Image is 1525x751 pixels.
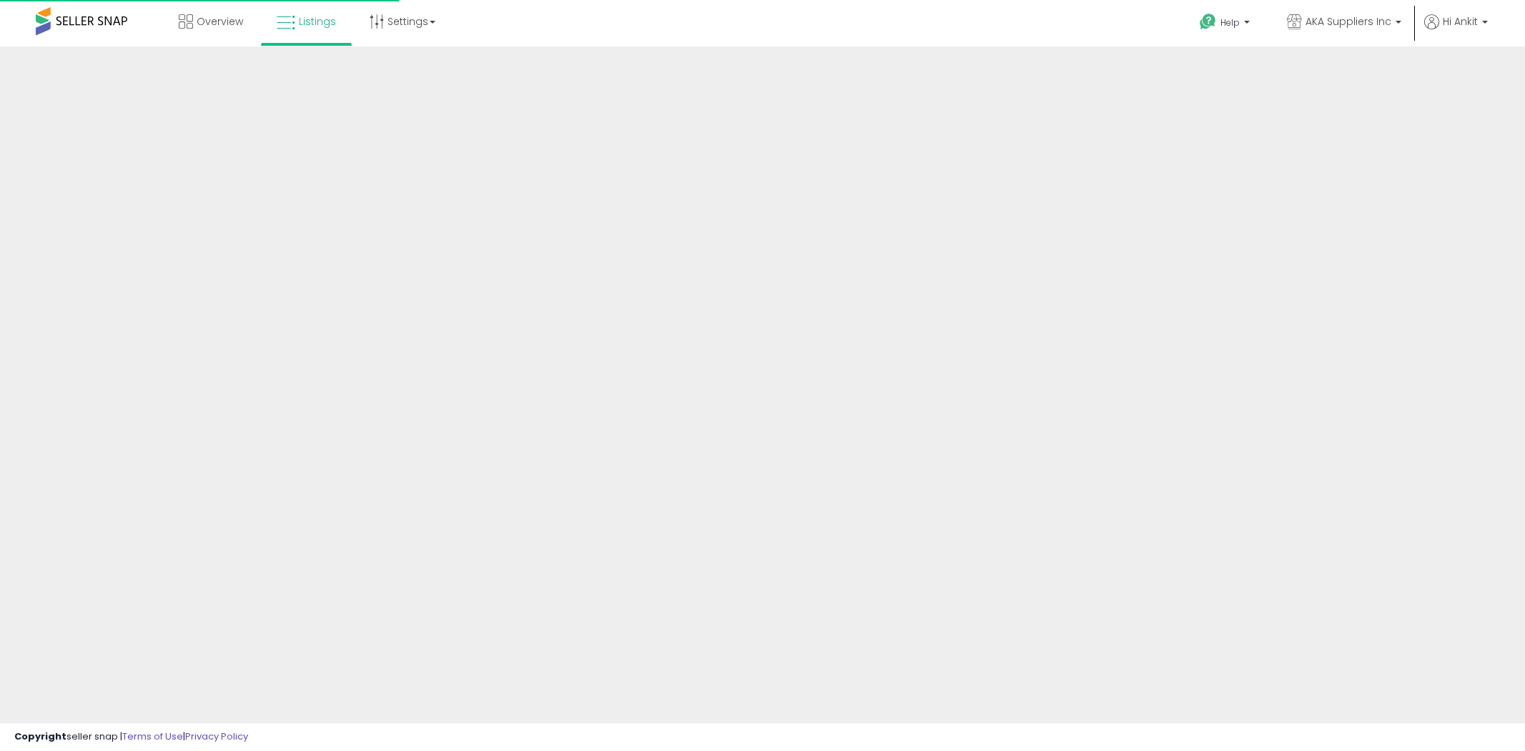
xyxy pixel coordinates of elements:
[1199,13,1217,31] i: Get Help
[197,14,243,29] span: Overview
[1220,16,1240,29] span: Help
[1443,14,1478,29] span: Hi Ankit
[299,14,336,29] span: Listings
[1306,14,1391,29] span: AKA Suppliers Inc
[1188,2,1264,46] a: Help
[1424,14,1488,46] a: Hi Ankit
